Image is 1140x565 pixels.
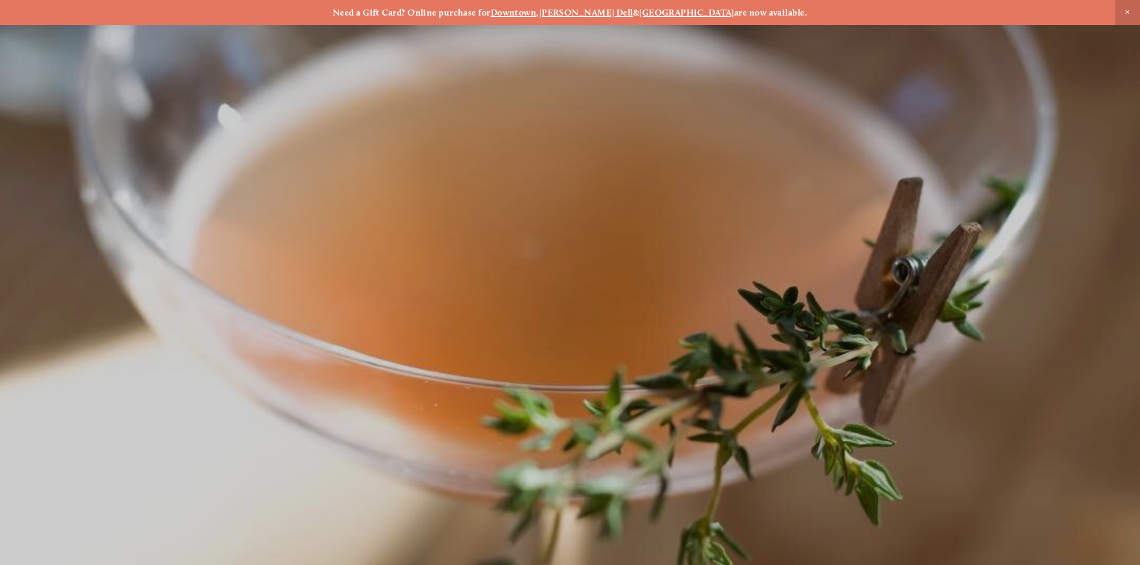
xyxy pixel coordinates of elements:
strong: , [536,7,539,18]
a: Downtown [491,7,537,18]
a: [GEOGRAPHIC_DATA] [639,7,734,18]
strong: are now available. [734,7,807,18]
a: [PERSON_NAME] Dell [539,7,633,18]
strong: & [633,7,639,18]
strong: Need a Gift Card? Online purchase for [333,7,491,18]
